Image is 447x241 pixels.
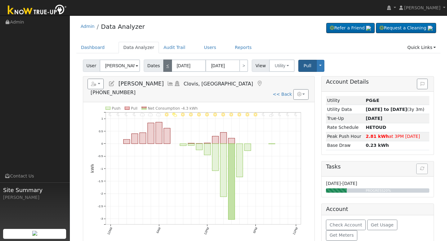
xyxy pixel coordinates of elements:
text: 12AM [106,227,113,235]
text: 6AM [156,227,161,234]
td: Utility [326,96,364,105]
td: Rate Schedule [326,123,364,132]
i: 1AM - Clear [117,113,120,116]
text: 11PM [292,227,299,235]
strong: 0.23 kWh [366,143,389,148]
td: Base Draw [326,141,364,150]
button: Issue History [417,79,428,89]
a: Login As (last Never) [174,81,181,87]
button: Get Meters [326,230,357,241]
i: 7AM - MostlyClear [165,113,169,116]
a: Map [256,81,263,87]
span: View [252,59,269,72]
rect: onclick="" [204,143,211,143]
i: 4PM - Clear [237,113,241,116]
text: 1 [101,117,103,120]
i: 7PM - MostlyClear [262,113,265,116]
a: Data Analyzer [119,42,159,53]
span: Pull [304,63,311,68]
rect: onclick="" [140,133,146,144]
span: [PHONE_NUMBER] [91,90,136,95]
img: retrieve [32,231,37,236]
span: Get Meters [330,233,354,238]
h5: Account Details [326,79,429,85]
i: 5PM - Clear [246,113,249,116]
text: -2.5 [98,204,103,208]
span: User [83,59,100,72]
button: Check Account [326,220,366,230]
i: 3PM - Clear [229,113,233,116]
span: Clovis, [GEOGRAPHIC_DATA] [184,81,253,87]
a: Edit User (19720) [108,81,115,87]
rect: onclick="" [180,144,187,146]
a: Refer a Friend [326,23,375,33]
img: retrieve [428,26,433,31]
rect: onclick="" [228,144,235,220]
img: retrieve [366,26,371,31]
i: 6AM - MostlyCloudy [156,113,161,116]
a: < [163,59,172,72]
rect: onclick="" [220,132,227,143]
i: 12AM - Clear [109,113,111,116]
i: 11AM - MostlyClear [197,113,201,116]
button: Utility [269,59,295,72]
rect: onclick="" [196,144,203,150]
text: -1 [100,167,103,170]
rect: onclick="" [220,144,227,197]
rect: onclick="" [212,136,219,144]
a: Audit Trail [159,42,190,53]
rect: onclick="" [204,144,211,155]
button: Pull [298,60,317,72]
td: True-Up [326,114,364,123]
td: Utility Data [326,105,364,114]
strong: ID: 14699704, authorized: 07/25/24 [366,98,379,103]
strong: [DATE] [366,116,382,121]
td: Peak Push Hour [326,132,364,141]
i: 2AM - Clear [125,113,128,116]
rect: onclick="" [164,128,170,144]
span: 20% [384,189,391,192]
a: Dashboard [76,42,110,53]
img: Know True-Up [5,3,70,17]
a: Multi-Series Graph [167,81,174,87]
a: Request a Cleaning [376,23,436,33]
i: 12PM - Clear [205,113,209,116]
text: 0 [101,142,103,145]
text: -3 [100,217,103,220]
a: Data Analyzer [101,23,145,30]
span: Check Account [330,222,362,227]
text: 0.5 [99,129,103,133]
strong: [DATE] to [DATE] [366,107,407,112]
div: [PERSON_NAME] [3,194,66,201]
i: 3AM - Clear [133,113,136,116]
rect: onclick="" [212,144,219,171]
i: 1PM - Clear [213,113,217,116]
strong: 2.81 kWh [366,134,389,139]
rect: onclick="" [188,143,195,144]
text: 12PM [203,227,210,235]
rect: onclick="" [132,134,138,143]
i: 6PM - Clear [254,113,257,116]
text: Pull [131,106,138,111]
i: 9AM - MostlyClear [181,113,185,116]
span: (3y 3m) [366,107,424,112]
text: -2 [100,192,103,195]
text: -1.5 [98,179,103,183]
i: 5AM - MostlyCloudy [148,113,153,116]
span: [DATE]-[DATE] [326,181,357,186]
h5: Tasks [326,164,429,170]
span: Site Summary [3,186,66,194]
i: 2PM - Clear [221,113,225,116]
a: Users [199,42,221,53]
a: << Back [273,92,292,97]
text: Push [112,106,120,111]
i: 10AM - MostlyClear [189,113,193,116]
i: 8AM - PartlyCloudy [172,113,177,116]
text: -0.5 [98,154,103,158]
rect: onclick="" [245,144,251,151]
text: kWh [90,164,94,173]
rect: onclick="" [188,144,195,146]
rect: onclick="" [148,123,154,144]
